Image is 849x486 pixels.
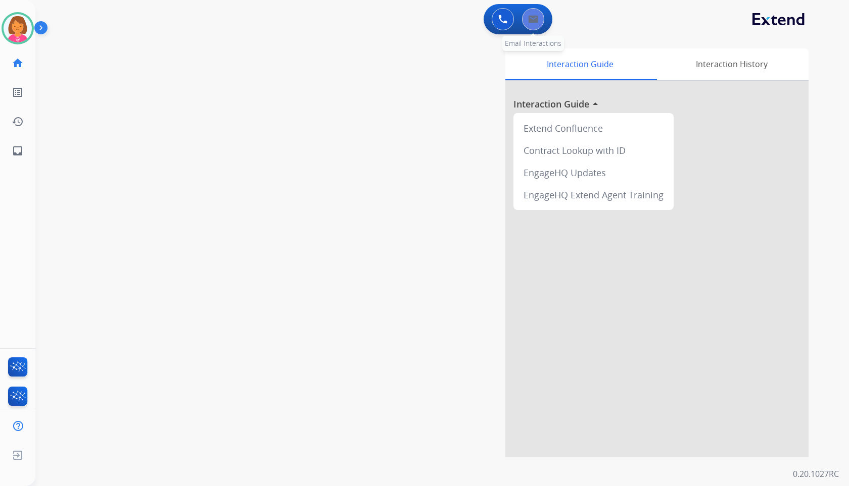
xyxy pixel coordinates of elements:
div: Interaction Guide [505,48,654,80]
mat-icon: list_alt [12,86,24,98]
div: Contract Lookup with ID [517,139,670,161]
span: Email Interactions [505,38,561,48]
mat-icon: inbox [12,145,24,157]
mat-icon: home [12,57,24,69]
div: EngageHQ Updates [517,161,670,184]
div: Extend Confluence [517,117,670,139]
div: EngageHQ Extend Agent Training [517,184,670,206]
div: Interaction History [654,48,809,80]
mat-icon: history [12,116,24,128]
img: avatar [4,14,32,42]
p: 0.20.1027RC [793,468,839,480]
